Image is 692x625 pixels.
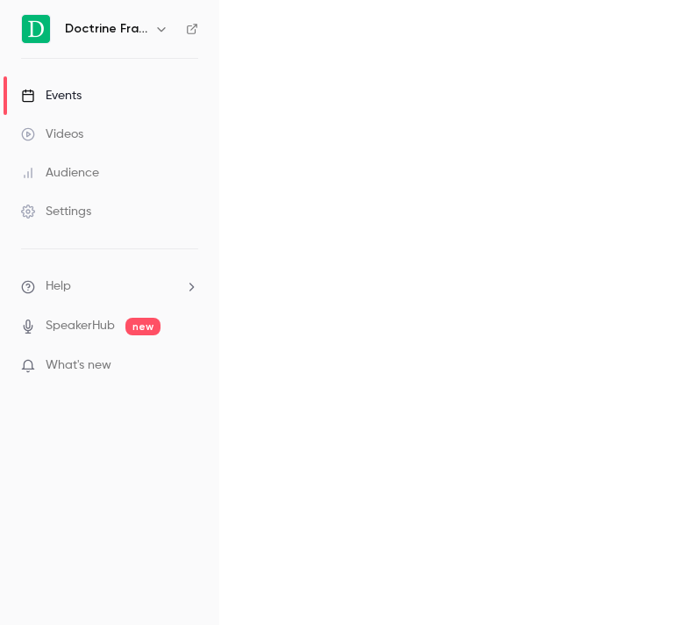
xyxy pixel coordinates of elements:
div: Settings [21,203,91,220]
div: Videos [21,126,83,143]
li: help-dropdown-opener [21,277,198,296]
span: Help [46,277,71,296]
span: new [125,318,161,335]
img: Doctrine France [22,15,50,43]
span: What's new [46,356,111,375]
div: Events [21,87,82,104]
h6: Doctrine France [65,20,147,38]
a: SpeakerHub [46,317,115,335]
div: Audience [21,164,99,182]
